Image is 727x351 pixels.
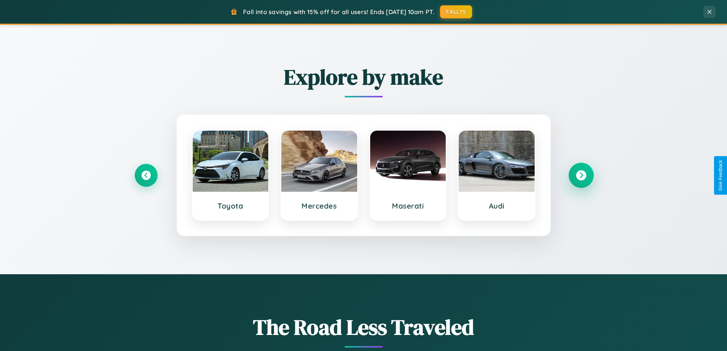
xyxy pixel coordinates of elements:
[440,5,472,18] button: FALL15
[243,8,434,16] span: Fall into savings with 15% off for all users! Ends [DATE] 10am PT.
[466,201,527,210] h3: Audi
[135,62,593,92] h2: Explore by make
[135,312,593,342] h1: The Road Less Traveled
[200,201,261,210] h3: Toyota
[378,201,438,210] h3: Maserati
[289,201,350,210] h3: Mercedes
[718,160,723,191] div: Give Feedback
